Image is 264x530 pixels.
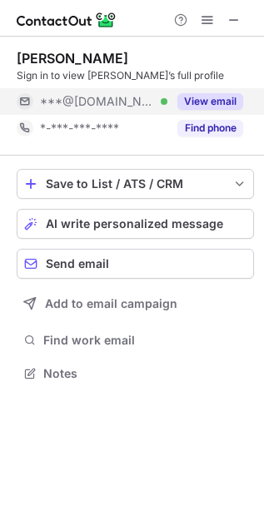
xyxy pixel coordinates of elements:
[40,94,155,109] span: ***@[DOMAIN_NAME]
[43,333,247,348] span: Find work email
[17,209,254,239] button: AI write personalized message
[177,93,243,110] button: Reveal Button
[17,68,254,83] div: Sign in to view [PERSON_NAME]’s full profile
[17,249,254,279] button: Send email
[46,257,109,270] span: Send email
[17,169,254,199] button: save-profile-one-click
[17,329,254,352] button: Find work email
[17,50,128,67] div: [PERSON_NAME]
[17,362,254,385] button: Notes
[45,297,177,310] span: Add to email campaign
[46,177,225,191] div: Save to List / ATS / CRM
[17,10,117,30] img: ContactOut v5.3.10
[46,217,223,230] span: AI write personalized message
[17,289,254,319] button: Add to email campaign
[177,120,243,136] button: Reveal Button
[43,366,247,381] span: Notes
